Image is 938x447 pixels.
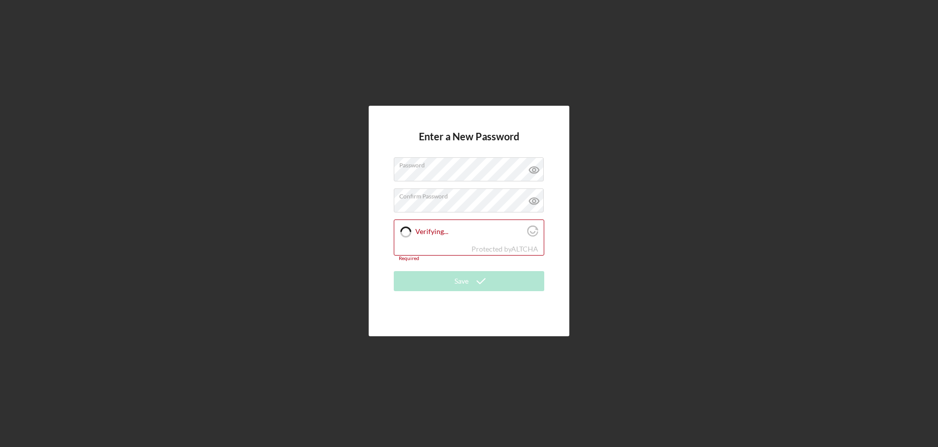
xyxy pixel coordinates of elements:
[399,158,544,169] label: Password
[472,245,538,253] div: Protected by
[454,271,468,291] div: Save
[511,245,538,253] a: Visit Altcha.org
[527,230,538,238] a: Visit Altcha.org
[399,189,544,200] label: Confirm Password
[419,131,519,157] h4: Enter a New Password
[394,256,544,262] div: Required
[394,271,544,291] button: Save
[415,228,524,236] label: Verifying...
